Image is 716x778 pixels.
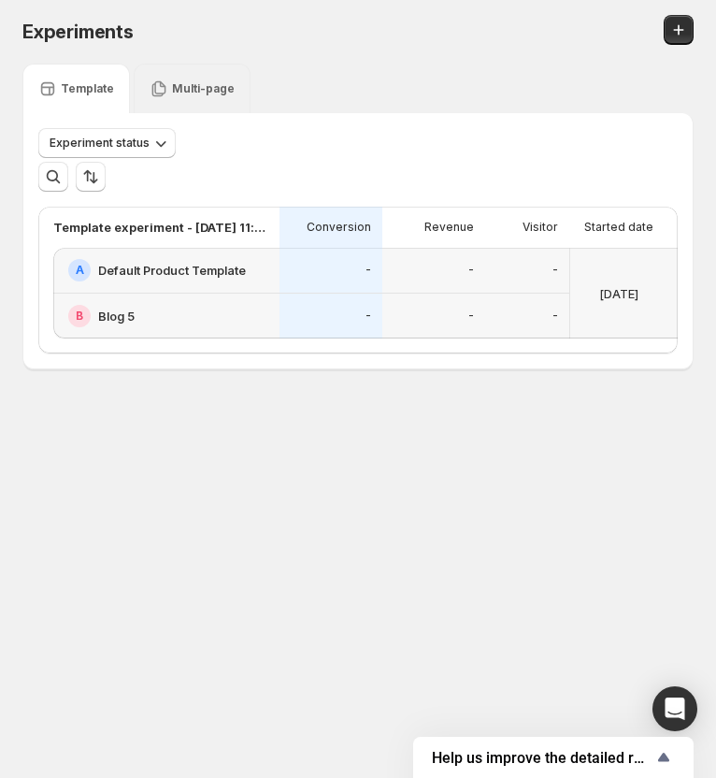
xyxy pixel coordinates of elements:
span: Help us improve the detailed report for A/B campaigns [432,749,652,767]
h2: Default Product Template [98,261,246,280]
p: [DATE] [599,284,638,303]
p: Visitor [523,220,558,235]
p: - [552,263,558,278]
button: Experiment status [38,128,176,158]
p: Revenue [424,220,474,235]
h2: Blog 5 [98,307,135,325]
p: - [468,309,474,324]
p: - [365,263,371,278]
button: Create new experiment [664,15,694,45]
div: Open Intercom Messenger [652,686,697,731]
p: - [365,309,371,324]
p: Template experiment - [DATE] 11:42:07 [53,218,268,237]
p: Multi-page [172,81,235,96]
h2: B [76,309,83,324]
p: - [468,263,474,278]
button: Show survey - Help us improve the detailed report for A/B campaigns [432,746,675,769]
button: Sort the results [76,162,106,192]
span: Experiments [22,21,134,43]
p: Started date [584,220,653,235]
h2: A [76,263,84,278]
span: Experiment status [50,136,150,151]
p: Template [61,81,114,96]
p: Conversion [307,220,371,235]
p: - [552,309,558,324]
